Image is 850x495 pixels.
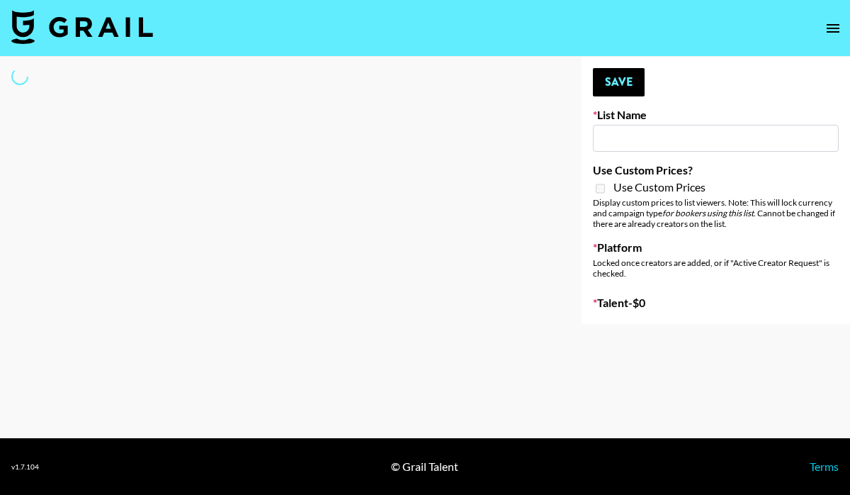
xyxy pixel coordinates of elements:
img: Grail Talent [11,10,153,44]
div: v 1.7.104 [11,462,39,472]
label: Talent - $ 0 [593,296,839,310]
label: List Name [593,108,839,122]
span: Use Custom Prices [613,180,705,194]
label: Use Custom Prices? [593,163,839,177]
a: Terms [810,460,839,473]
div: © Grail Talent [391,460,458,474]
div: Locked once creators are added, or if "Active Creator Request" is checked. [593,257,839,279]
button: open drawer [819,14,847,43]
button: Save [593,68,645,96]
label: Platform [593,240,839,255]
em: for bookers using this list [662,208,754,218]
div: Display custom prices to list viewers. Note: This will lock currency and campaign type . Cannot b... [593,197,839,229]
